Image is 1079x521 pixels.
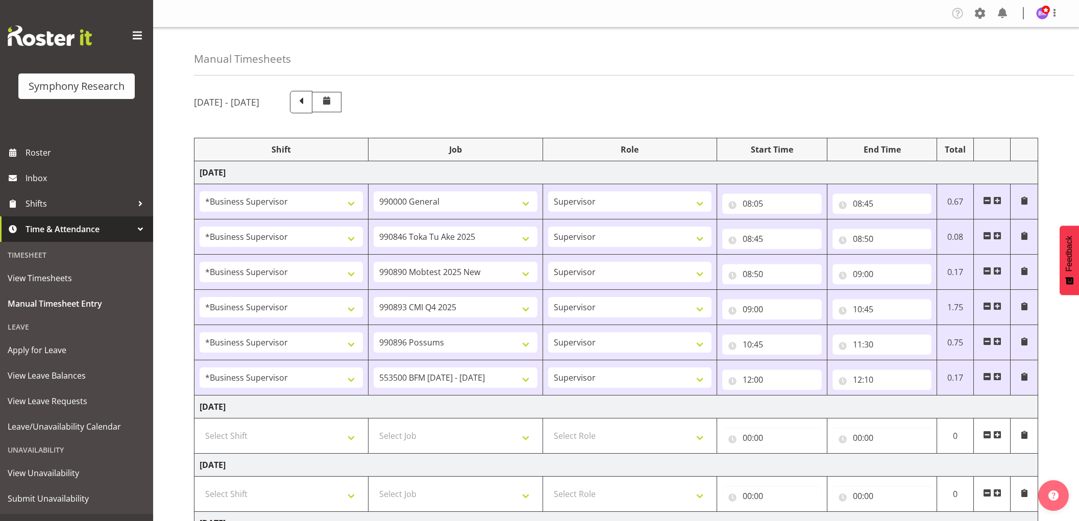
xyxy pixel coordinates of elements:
[8,342,145,358] span: Apply for Leave
[3,460,151,486] a: View Unavailability
[832,264,932,284] input: Click to select...
[937,477,974,512] td: 0
[1048,490,1059,501] img: help-xxl-2.png
[26,196,133,211] span: Shifts
[3,244,151,265] div: Timesheet
[8,368,145,383] span: View Leave Balances
[832,334,932,355] input: Click to select...
[3,316,151,337] div: Leave
[722,486,822,506] input: Click to select...
[8,393,145,409] span: View Leave Requests
[3,414,151,439] a: Leave/Unavailability Calendar
[937,255,974,290] td: 0.17
[194,454,1038,477] td: [DATE]
[1060,226,1079,295] button: Feedback - Show survey
[832,428,932,448] input: Click to select...
[26,145,148,160] span: Roster
[3,486,151,511] a: Submit Unavailability
[3,388,151,414] a: View Leave Requests
[8,26,92,46] img: Rosterit website logo
[937,325,974,360] td: 0.75
[194,395,1038,418] td: [DATE]
[8,270,145,286] span: View Timesheets
[548,143,712,156] div: Role
[937,418,974,454] td: 0
[374,143,537,156] div: Job
[937,360,974,395] td: 0.17
[722,334,822,355] input: Click to select...
[832,143,932,156] div: End Time
[3,439,151,460] div: Unavailability
[722,143,822,156] div: Start Time
[942,143,968,156] div: Total
[722,264,822,284] input: Click to select...
[8,296,145,311] span: Manual Timesheet Entry
[3,265,151,291] a: View Timesheets
[832,193,932,214] input: Click to select...
[937,219,974,255] td: 0.08
[8,465,145,481] span: View Unavailability
[1036,7,1048,19] img: bhavik-kanna1260.jpg
[26,221,133,237] span: Time & Attendance
[722,193,822,214] input: Click to select...
[194,53,291,65] h4: Manual Timesheets
[937,290,974,325] td: 1.75
[722,369,822,390] input: Click to select...
[832,299,932,319] input: Click to select...
[29,79,125,94] div: Symphony Research
[832,369,932,390] input: Click to select...
[722,229,822,249] input: Click to select...
[3,363,151,388] a: View Leave Balances
[194,161,1038,184] td: [DATE]
[3,291,151,316] a: Manual Timesheet Entry
[832,229,932,249] input: Click to select...
[832,486,932,506] input: Click to select...
[937,184,974,219] td: 0.67
[3,337,151,363] a: Apply for Leave
[8,419,145,434] span: Leave/Unavailability Calendar
[200,143,363,156] div: Shift
[722,428,822,448] input: Click to select...
[8,491,145,506] span: Submit Unavailability
[722,299,822,319] input: Click to select...
[26,170,148,186] span: Inbox
[194,96,259,108] h5: [DATE] - [DATE]
[1065,236,1074,271] span: Feedback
